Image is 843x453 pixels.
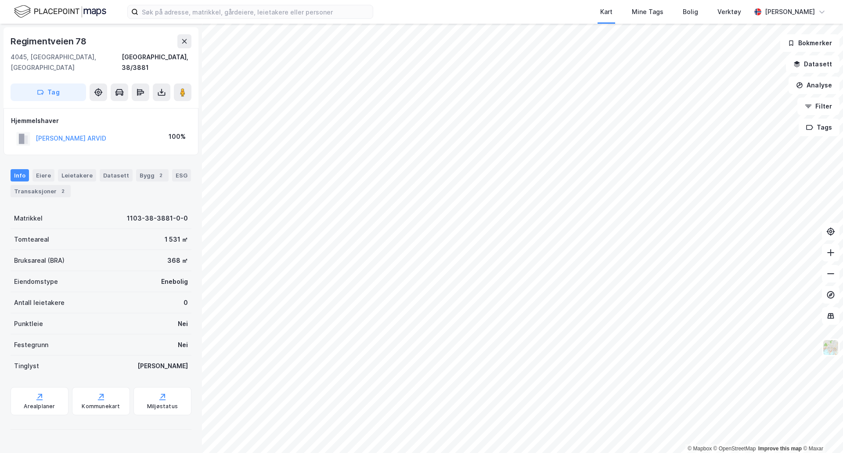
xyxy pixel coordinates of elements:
div: 368 ㎡ [167,255,188,266]
div: Eiere [32,169,54,181]
a: Mapbox [688,446,712,452]
div: Bruksareal (BRA) [14,255,65,266]
div: Regimentveien 78 [11,34,88,48]
button: Analyse [789,76,839,94]
div: ESG [172,169,191,181]
div: Mine Tags [632,7,663,17]
input: Søk på adresse, matrikkel, gårdeiere, leietakere eller personer [138,5,373,18]
div: 0 [184,297,188,308]
div: Enebolig [161,276,188,287]
a: OpenStreetMap [713,446,756,452]
div: 2 [58,187,67,196]
div: [PERSON_NAME] [137,361,188,371]
div: Leietakere [58,169,96,181]
div: Tinglyst [14,361,39,371]
div: Hjemmelshaver [11,116,191,126]
div: 100% [169,131,186,142]
div: Nei [178,319,188,329]
div: Matrikkel [14,213,43,224]
div: Verktøy [717,7,741,17]
div: Punktleie [14,319,43,329]
a: Improve this map [758,446,802,452]
div: [GEOGRAPHIC_DATA], 38/3881 [122,52,191,73]
button: Bokmerker [780,34,839,52]
div: Kart [600,7,612,17]
div: Bygg [136,169,169,181]
button: Filter [797,98,839,115]
button: Datasett [786,55,839,73]
div: Tomteareal [14,234,49,245]
iframe: Chat Widget [799,411,843,453]
div: Festegrunn [14,340,48,350]
div: Info [11,169,29,181]
div: Arealplaner [24,403,55,410]
div: Bolig [683,7,698,17]
div: 1 531 ㎡ [165,234,188,245]
div: Transaksjoner [11,185,71,197]
div: Eiendomstype [14,276,58,287]
button: Tag [11,83,86,101]
div: Antall leietakere [14,297,65,308]
div: Nei [178,340,188,350]
img: logo.f888ab2527a4732fd821a326f86c7f29.svg [14,4,106,19]
div: Miljøstatus [147,403,178,410]
div: Datasett [100,169,133,181]
img: Z [822,339,839,356]
div: [PERSON_NAME] [765,7,815,17]
div: 2 [156,171,165,180]
div: 1103-38-3881-0-0 [127,213,188,224]
div: 4045, [GEOGRAPHIC_DATA], [GEOGRAPHIC_DATA] [11,52,122,73]
div: Kommunekart [82,403,120,410]
div: Kontrollprogram for chat [799,411,843,453]
button: Tags [799,119,839,136]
